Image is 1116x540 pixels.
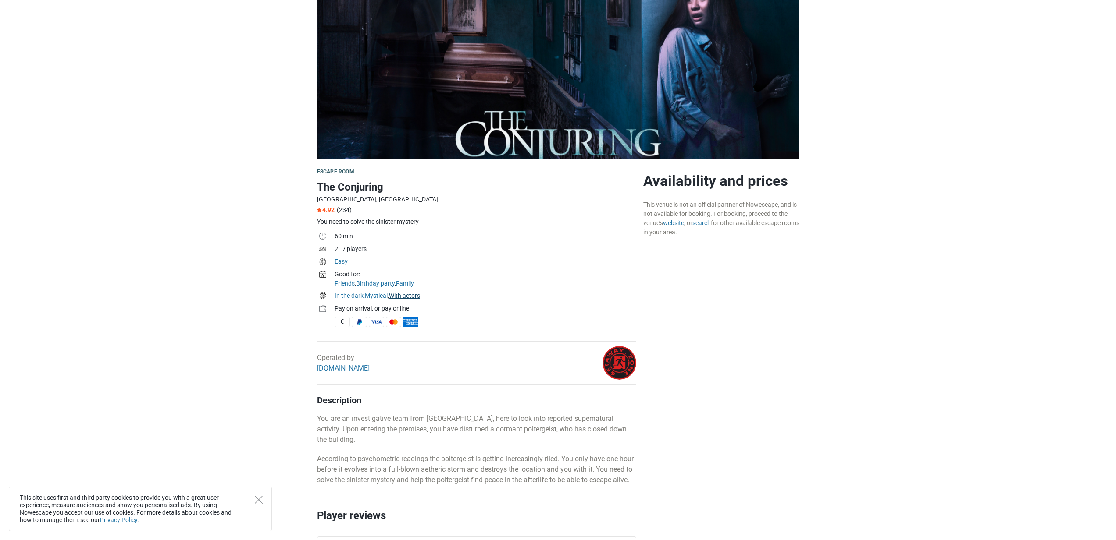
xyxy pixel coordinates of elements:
[335,290,636,303] td: , ,
[337,206,352,213] span: (234)
[663,219,684,226] a: website
[317,195,636,204] div: [GEOGRAPHIC_DATA], [GEOGRAPHIC_DATA]
[335,280,355,287] a: Friends
[352,317,367,327] span: PayPal
[335,317,350,327] span: Cash
[386,317,401,327] span: MasterCard
[255,496,263,504] button: Close
[317,208,321,212] img: Star
[317,217,636,226] div: You need to solve the sinister mystery
[365,292,388,299] a: Mystical
[356,280,395,287] a: Birthday party
[389,292,420,299] a: With actors
[317,364,370,372] a: [DOMAIN_NAME]
[317,413,636,445] p: You are an investigative team from [GEOGRAPHIC_DATA], here to look into reported supernatural act...
[9,487,272,531] div: This site uses first and third party cookies to provide you with a great user experience, measure...
[335,231,636,244] td: 60 min
[317,206,335,213] span: 4.92
[603,346,636,380] img: 45fbc6d3e05ebd93l.png
[396,280,414,287] a: Family
[317,169,354,175] span: Escape room
[335,270,636,279] div: Good for:
[317,508,636,536] h2: Player reviews
[335,258,348,265] a: Easy
[335,292,364,299] a: In the dark
[335,269,636,290] td: , ,
[317,395,636,406] h4: Description
[692,219,711,226] a: search
[317,454,636,485] p: According to psychometric readings the poltergeist is getting increasingly riled. You only have o...
[317,353,370,374] div: Operated by
[369,317,384,327] span: Visa
[317,179,636,195] h1: The Conjuring
[403,317,418,327] span: American Express
[100,516,137,523] a: Privacy Policy
[643,200,799,237] div: This venue is not an official partner of Nowescape, and is not available for booking. For booking...
[335,244,636,256] td: 2 - 7 players
[335,304,636,313] div: Pay on arrival, or pay online
[643,172,799,190] h2: Availability and prices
